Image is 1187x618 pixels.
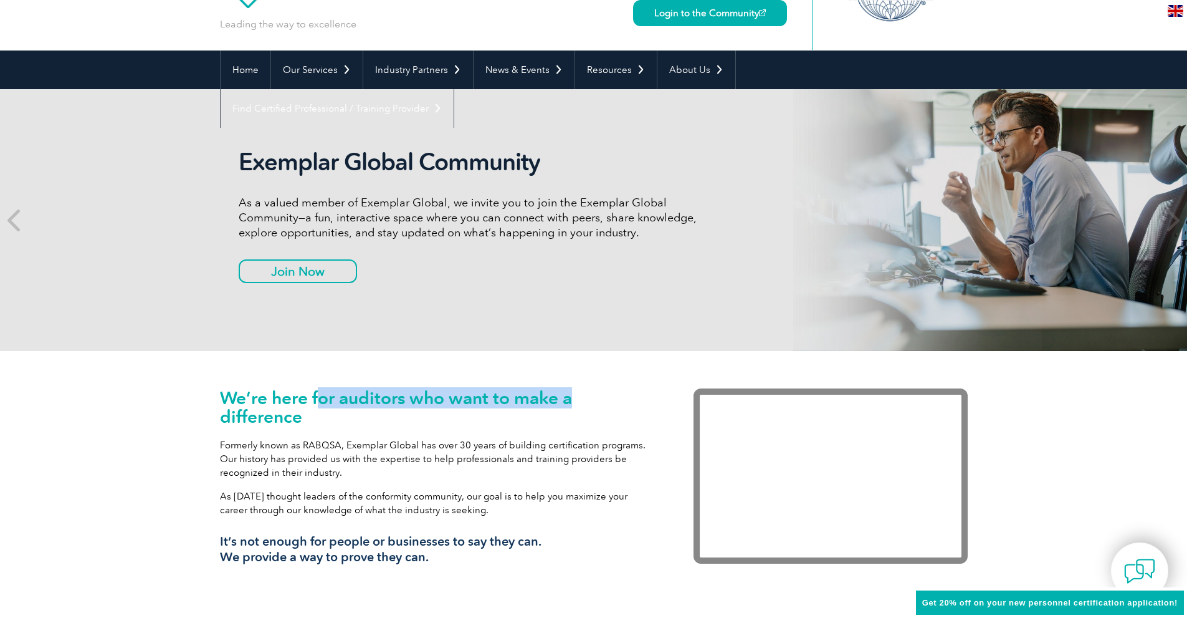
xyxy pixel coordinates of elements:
[220,17,356,31] p: Leading the way to excellence
[1124,556,1155,587] img: contact-chat.png
[239,259,357,283] a: Join Now
[220,534,656,565] h3: It’s not enough for people or businesses to say they can. We provide a way to prove they can.
[220,490,656,517] p: As [DATE] thought leaders of the conformity community, our goal is to help you maximize your care...
[220,438,656,480] p: Formerly known as RABQSA, Exemplar Global has over 30 years of building certification programs. O...
[239,195,706,240] p: As a valued member of Exemplar Global, we invite you to join the Exemplar Global Community—a fun,...
[575,51,657,89] a: Resources
[694,389,968,564] iframe: Exemplar Global: Working together to make a difference
[759,9,766,16] img: open_square.png
[1168,5,1183,17] img: en
[271,51,363,89] a: Our Services
[657,51,735,89] a: About Us
[239,148,706,176] h2: Exemplar Global Community
[922,598,1178,607] span: Get 20% off on your new personnel certification application!
[220,389,656,426] h1: We’re here for auditors who want to make a difference
[363,51,473,89] a: Industry Partners
[221,89,454,128] a: Find Certified Professional / Training Provider
[221,51,270,89] a: Home
[474,51,574,89] a: News & Events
